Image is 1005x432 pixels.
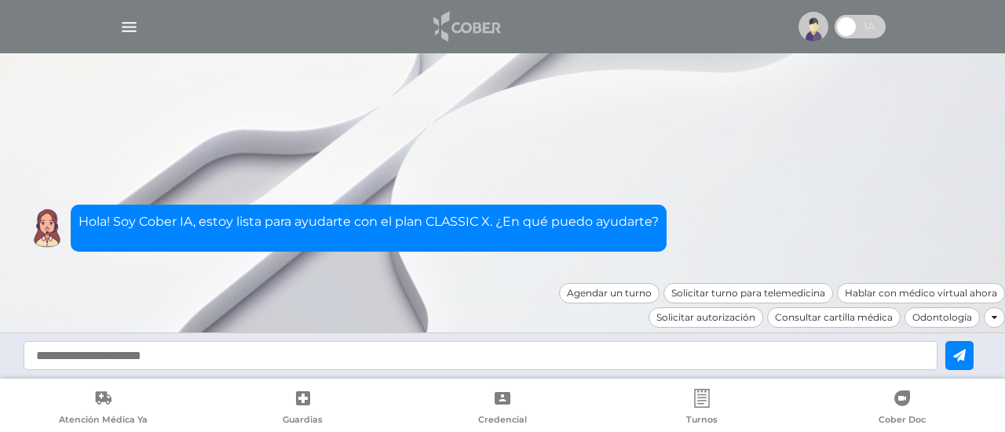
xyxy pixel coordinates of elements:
[425,8,507,45] img: logo_cober_home-white.png
[559,283,660,303] div: Agendar un turno
[478,414,527,428] span: Credencial
[649,307,763,328] div: Solicitar autorización
[403,389,602,429] a: Credencial
[879,414,926,428] span: Cober Doc
[686,414,718,428] span: Turnos
[203,389,402,429] a: Guardias
[283,414,323,428] span: Guardias
[59,414,148,428] span: Atención Médica Ya
[904,307,980,328] div: Odontología
[663,283,833,303] div: Solicitar turno para telemedicina
[799,12,828,42] img: profile-placeholder.svg
[767,307,901,328] div: Consultar cartilla médica
[837,283,1005,303] div: Hablar con médico virtual ahora
[27,209,67,248] img: Cober IA
[79,212,659,231] p: Hola! Soy Cober IA, estoy lista para ayudarte con el plan CLASSIC X. ¿En qué puedo ayudarte?
[119,17,139,37] img: Cober_menu-lines-white.svg
[602,389,802,429] a: Turnos
[3,389,203,429] a: Atención Médica Ya
[802,389,1002,429] a: Cober Doc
